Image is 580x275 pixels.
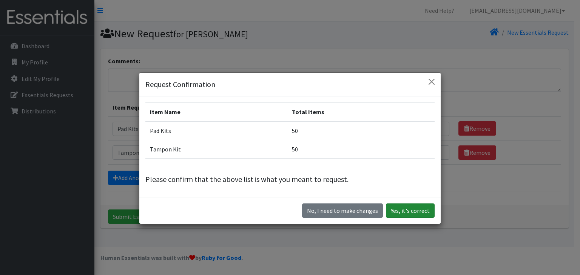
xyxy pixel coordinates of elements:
td: 50 [287,121,435,140]
td: Tampon Kit [145,140,287,158]
td: 50 [287,140,435,158]
td: Pad Kits [145,121,287,140]
button: Yes, it's correct [386,203,435,218]
button: No I need to make changes [302,203,383,218]
h5: Request Confirmation [145,79,215,90]
button: Close [426,76,438,88]
p: Please confirm that the above list is what you meant to request. [145,174,435,185]
th: Item Name [145,102,287,121]
th: Total Items [287,102,435,121]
